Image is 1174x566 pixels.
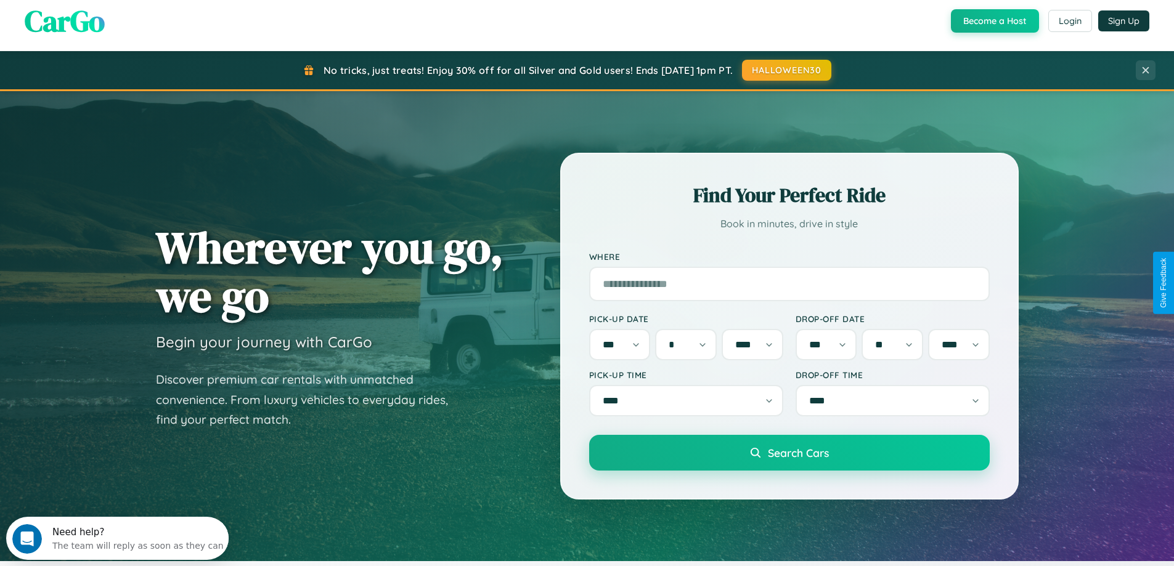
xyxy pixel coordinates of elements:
[589,215,990,233] p: Book in minutes, drive in style
[156,223,503,320] h1: Wherever you go, we go
[324,64,733,76] span: No tricks, just treats! Enjoy 30% off for all Silver and Gold users! Ends [DATE] 1pm PT.
[25,1,105,41] span: CarGo
[156,370,464,430] p: Discover premium car rentals with unmatched convenience. From luxury vehicles to everyday rides, ...
[46,10,218,20] div: Need help?
[589,313,783,324] label: Pick-up Date
[742,60,831,81] button: HALLOWEEN30
[5,5,229,39] div: Open Intercom Messenger
[589,251,990,262] label: Where
[6,517,229,560] iframe: Intercom live chat discovery launcher
[1098,10,1149,31] button: Sign Up
[12,524,42,554] iframe: Intercom live chat
[796,370,990,380] label: Drop-off Time
[1159,258,1168,308] div: Give Feedback
[589,435,990,471] button: Search Cars
[951,9,1039,33] button: Become a Host
[156,333,372,351] h3: Begin your journey with CarGo
[46,20,218,33] div: The team will reply as soon as they can
[796,313,990,324] label: Drop-off Date
[589,370,783,380] label: Pick-up Time
[589,182,990,209] h2: Find Your Perfect Ride
[768,446,829,459] span: Search Cars
[1048,10,1092,32] button: Login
